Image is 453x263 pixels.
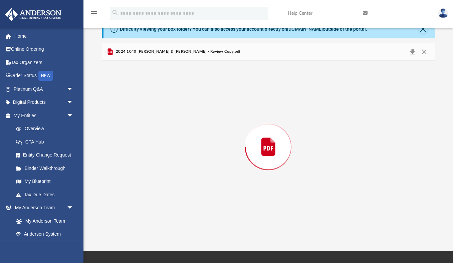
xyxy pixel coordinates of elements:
[418,24,428,34] button: Close
[3,8,63,21] img: Anderson Advisors Platinum Portal
[406,47,418,56] button: Download
[120,26,367,33] div: Difficulty viewing your box folder? You can also access your account directly on outside of the p...
[111,9,119,16] i: search
[5,43,83,56] a: Online Ordering
[5,69,83,83] a: Order StatusNEW
[5,201,80,215] a: My Anderson Teamarrow_drop_down
[38,71,53,81] div: NEW
[9,122,83,136] a: Overview
[5,29,83,43] a: Home
[5,82,83,96] a: Platinum Q&Aarrow_drop_down
[287,26,322,32] a: [DOMAIN_NAME]
[5,96,83,109] a: Digital Productsarrow_drop_down
[9,175,80,188] a: My Blueprint
[5,56,83,69] a: Tax Organizers
[9,162,83,175] a: Binder Walkthrough
[102,43,434,233] div: Preview
[9,135,83,149] a: CTA Hub
[67,96,80,109] span: arrow_drop_down
[9,149,83,162] a: Entity Change Request
[90,9,98,17] i: menu
[90,13,98,17] a: menu
[9,228,80,241] a: Anderson System
[418,47,430,56] button: Close
[67,201,80,215] span: arrow_drop_down
[67,82,80,96] span: arrow_drop_down
[9,188,83,201] a: Tax Due Dates
[9,214,77,228] a: My Anderson Team
[438,8,448,18] img: User Pic
[5,109,83,122] a: My Entitiesarrow_drop_down
[67,109,80,122] span: arrow_drop_down
[114,49,240,55] span: 2024 1040 [PERSON_NAME] & [PERSON_NAME] - Review Copy.pdf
